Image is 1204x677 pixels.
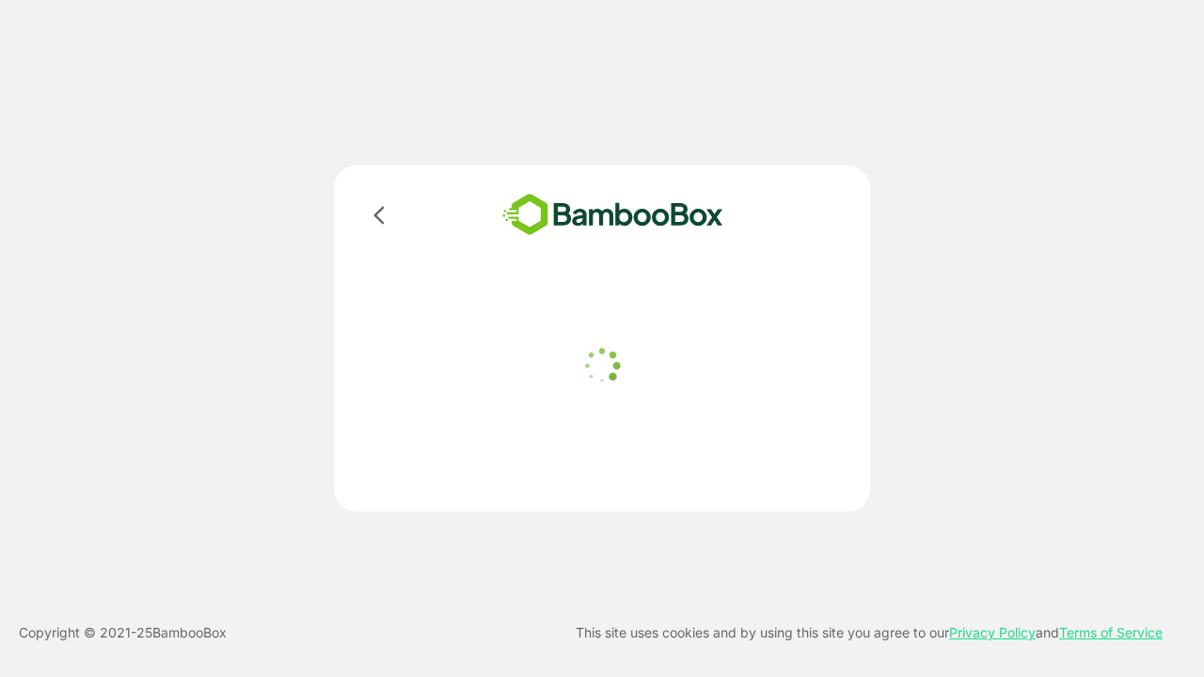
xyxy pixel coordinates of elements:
a: Terms of Service [1059,624,1163,640]
img: loader [578,342,626,389]
p: This site uses cookies and by using this site you agree to our and [576,622,1163,644]
img: bamboobox [475,188,751,242]
p: Copyright © 2021- 25 BambooBox [19,622,227,644]
a: Privacy Policy [949,624,1036,640]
